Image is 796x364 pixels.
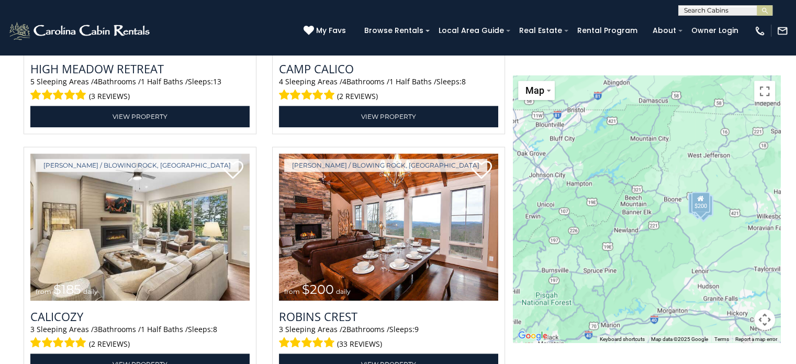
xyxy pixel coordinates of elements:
[714,336,729,342] a: Terms (opens in new tab)
[359,23,429,39] a: Browse Rentals
[284,159,487,172] a: [PERSON_NAME] / Blowing Rock, [GEOGRAPHIC_DATA]
[572,23,643,39] a: Rental Program
[36,159,239,172] a: [PERSON_NAME] / Blowing Rock, [GEOGRAPHIC_DATA]
[279,61,498,76] a: Camp Calico
[53,282,81,297] span: $185
[30,106,250,127] a: View Property
[30,308,250,324] a: Calicozy
[94,324,98,334] span: 3
[279,308,498,324] a: Robins Crest
[284,288,300,295] span: from
[279,106,498,127] a: View Property
[686,23,744,39] a: Owner Login
[141,76,188,86] span: 1 Half Baths /
[279,76,498,103] div: Sleeping Areas / Bathrooms / Sleeps:
[30,324,35,334] span: 3
[414,324,419,334] span: 9
[89,90,130,103] span: (3 reviews)
[777,25,788,37] img: mail-regular-white.png
[30,153,250,301] img: Calicozy
[30,61,250,76] a: High Meadow Retreat
[462,76,466,86] span: 8
[735,336,777,342] a: Report a map error
[389,76,436,86] span: 1 Half Baths /
[433,23,509,39] a: Local Area Guide
[213,76,221,86] span: 13
[279,324,283,334] span: 3
[514,23,567,39] a: Real Estate
[279,153,498,301] img: Robins Crest
[279,324,498,351] div: Sleeping Areas / Bathrooms / Sleeps:
[30,153,250,301] a: Calicozy from $185 daily
[688,193,707,214] div: $355
[8,20,153,41] img: White-1-2.png
[647,23,681,39] a: About
[525,85,544,96] span: Map
[754,310,775,330] button: Map camera controls
[342,76,346,86] span: 4
[302,282,334,297] span: $200
[600,336,645,343] button: Keyboard shortcuts
[36,288,51,295] span: from
[89,337,130,351] span: (2 reviews)
[515,329,550,343] img: Google
[279,76,283,86] span: 4
[94,76,98,86] span: 4
[141,324,188,334] span: 1 Half Baths /
[754,25,766,37] img: phone-regular-white.png
[336,288,351,295] span: daily
[213,324,217,334] span: 8
[651,336,708,342] span: Map data ©2025 Google
[30,76,250,103] div: Sleeping Areas / Bathrooms / Sleeps:
[518,81,555,101] button: Change map style
[337,90,378,103] span: (2 reviews)
[30,76,35,86] span: 5
[83,288,98,295] span: daily
[279,153,498,301] a: Robins Crest from $200 daily
[316,25,346,36] span: My Favs
[691,192,710,213] div: $200
[515,329,550,343] a: Open this area in Google Maps (opens a new window)
[337,337,382,351] span: (33 reviews)
[304,25,349,37] a: My Favs
[342,324,346,334] span: 2
[754,81,775,102] button: Toggle fullscreen view
[30,324,250,351] div: Sleeping Areas / Bathrooms / Sleeps:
